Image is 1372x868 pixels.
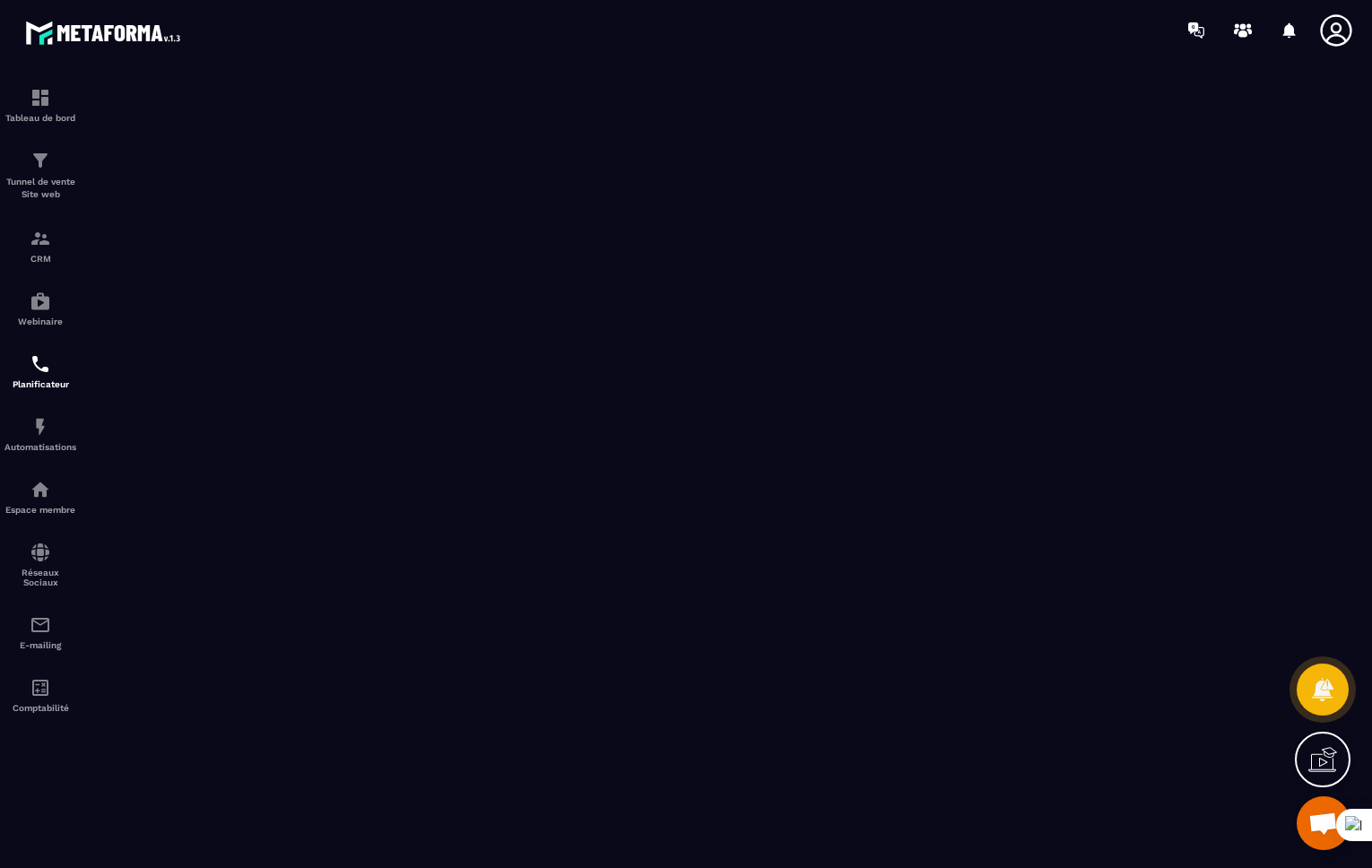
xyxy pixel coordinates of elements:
a: automationsautomationsWebinaire [4,277,76,340]
a: social-networksocial-networkRéseaux Sociaux [4,528,76,601]
a: formationformationTableau de bord [4,74,76,136]
a: emailemailE-mailing [4,601,76,664]
p: CRM [4,254,76,264]
a: schedulerschedulerPlanificateur [4,340,76,403]
img: formation [30,87,51,108]
img: automations [30,291,51,312]
a: formationformationTunnel de vente Site web [4,136,76,214]
p: Tunnel de vente Site web [4,176,76,201]
img: formation [30,150,51,171]
img: email [30,614,51,636]
p: Tableau de bord [4,113,76,123]
img: automations [30,479,51,500]
a: accountantaccountantComptabilité [4,664,76,726]
p: E-mailing [4,640,76,650]
img: formation [30,228,51,249]
p: Réseaux Sociaux [4,568,76,587]
p: Webinaire [4,317,76,326]
p: Comptabilité [4,703,76,713]
img: accountant [30,677,51,699]
a: automationsautomationsEspace membre [4,465,76,528]
img: social-network [30,542,51,563]
img: automations [30,416,51,438]
p: Planificateur [4,379,76,389]
a: formationformationCRM [4,214,76,277]
a: automationsautomationsAutomatisations [4,403,76,465]
div: Mở cuộc trò chuyện [1297,796,1350,850]
img: scheduler [30,353,51,375]
p: Automatisations [4,442,76,452]
p: Espace membre [4,505,76,515]
img: logo [25,16,187,49]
